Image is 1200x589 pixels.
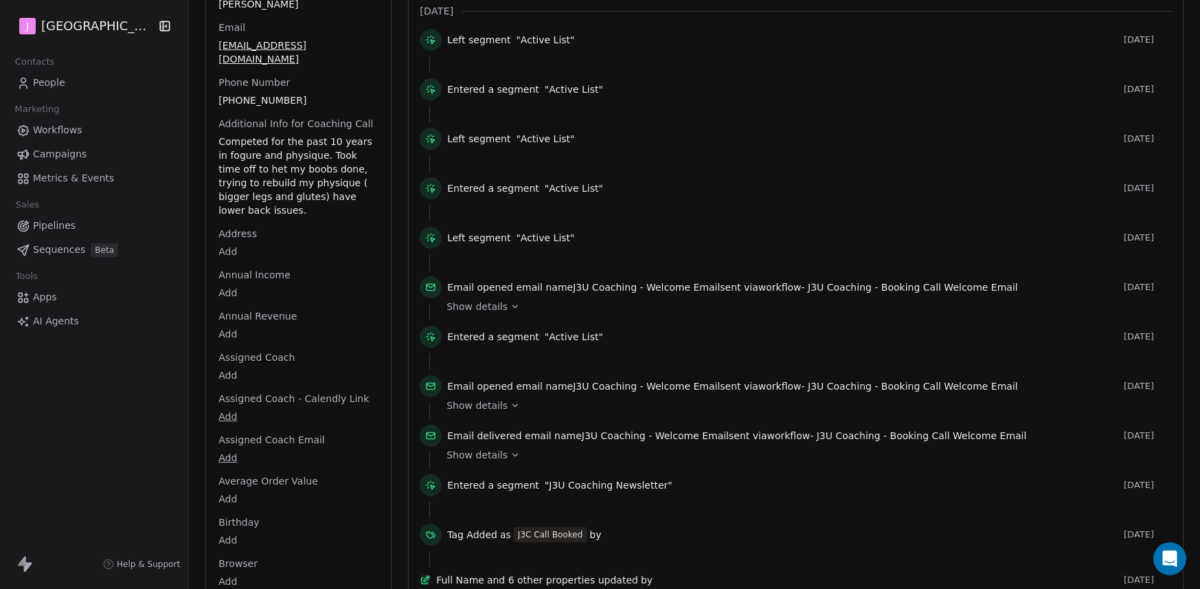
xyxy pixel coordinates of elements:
[1124,183,1172,194] span: [DATE]
[218,286,378,300] span: Add
[446,300,508,313] span: Show details
[446,399,508,412] span: Show details
[1124,575,1172,586] span: [DATE]
[11,167,177,190] a: Metrics & Events
[216,227,260,241] span: Address
[589,528,601,542] span: by
[1124,232,1172,243] span: [DATE]
[216,309,299,323] span: Annual Revenue
[1124,381,1172,392] span: [DATE]
[1124,480,1172,491] span: [DATE]
[218,492,378,506] span: Add
[216,21,248,34] span: Email
[33,243,85,257] span: Sequences
[545,330,603,344] span: "Active List"
[1124,133,1172,144] span: [DATE]
[218,245,378,258] span: Add
[11,214,177,237] a: Pipelines
[817,430,1027,441] span: J3U Coaching - Booking Call Welcome Email
[1124,430,1172,441] span: [DATE]
[218,451,378,465] span: Add
[573,282,720,293] span: J3U Coaching - Welcome Email
[216,474,321,488] span: Average Order Value
[33,171,114,186] span: Metrics & Events
[11,286,177,309] a: Apps
[545,82,603,96] span: "Active List"
[436,573,484,587] span: Full Name
[218,135,378,217] span: Competed for the past 10 years in fogure and physique. Took time off to het my boobs done, trying...
[447,132,510,146] span: Left segment
[447,430,521,441] span: Email delivered
[516,132,574,146] span: "Active List"
[11,143,177,166] a: Campaigns
[218,533,378,547] span: Add
[1124,331,1172,342] span: [DATE]
[11,238,177,261] a: SequencesBeta
[216,433,328,447] span: Assigned Coach Email
[10,266,43,287] span: Tools
[11,310,177,333] a: AI Agents
[117,559,180,570] span: Help & Support
[446,448,1162,462] a: Show details
[26,19,29,33] span: J
[11,71,177,94] a: People
[1124,529,1172,540] span: [DATE]
[218,93,378,107] span: [PHONE_NUMBER]
[216,557,260,570] span: Browser
[447,381,513,392] span: Email opened
[447,528,497,542] span: Tag Added
[216,76,293,89] span: Phone Number
[447,478,539,492] span: Entered a segment
[216,117,376,131] span: Additional Info for Coaching Call
[218,327,378,341] span: Add
[808,282,1018,293] span: J3U Coaching - Booking Call Welcome Email
[216,351,297,364] span: Assigned Coach
[1124,34,1172,45] span: [DATE]
[447,82,539,96] span: Entered a segment
[11,119,177,142] a: Workflows
[218,38,378,66] span: [EMAIL_ADDRESS][DOMAIN_NAME]
[33,76,65,90] span: People
[518,529,582,541] div: J3C Call Booked
[446,399,1162,412] a: Show details
[1124,84,1172,95] span: [DATE]
[103,559,180,570] a: Help & Support
[582,430,729,441] span: J3U Coaching - Welcome Email
[218,368,378,382] span: Add
[808,381,1018,392] span: J3U Coaching - Booking Call Welcome Email
[447,330,539,344] span: Entered a segment
[447,231,510,245] span: Left segment
[91,243,118,257] span: Beta
[446,448,508,462] span: Show details
[33,314,79,329] span: AI Agents
[1153,542,1186,575] div: Open Intercom Messenger
[216,515,262,529] span: Birthday
[447,429,1026,443] span: email name sent via workflow -
[218,575,378,588] span: Add
[447,379,1018,393] span: email name sent via workflow -
[446,300,1162,313] a: Show details
[641,573,653,587] span: by
[447,181,539,195] span: Entered a segment
[33,219,76,233] span: Pipelines
[516,231,574,245] span: "Active List"
[545,478,672,492] span: "J3U Coaching Newsletter"
[545,181,603,195] span: "Active List"
[33,147,87,162] span: Campaigns
[33,123,82,137] span: Workflows
[16,14,149,38] button: J[GEOGRAPHIC_DATA]
[573,381,720,392] span: J3U Coaching - Welcome Email
[447,280,1018,294] span: email name sent via workflow -
[487,573,638,587] span: and 6 other properties updated
[447,282,513,293] span: Email opened
[41,17,155,35] span: [GEOGRAPHIC_DATA]
[218,410,378,423] span: Add
[500,528,511,542] span: as
[516,33,574,47] span: "Active List"
[447,33,510,47] span: Left segment
[33,290,57,304] span: Apps
[216,268,293,282] span: Annual Income
[1124,282,1172,293] span: [DATE]
[10,195,45,215] span: Sales
[9,99,65,120] span: Marketing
